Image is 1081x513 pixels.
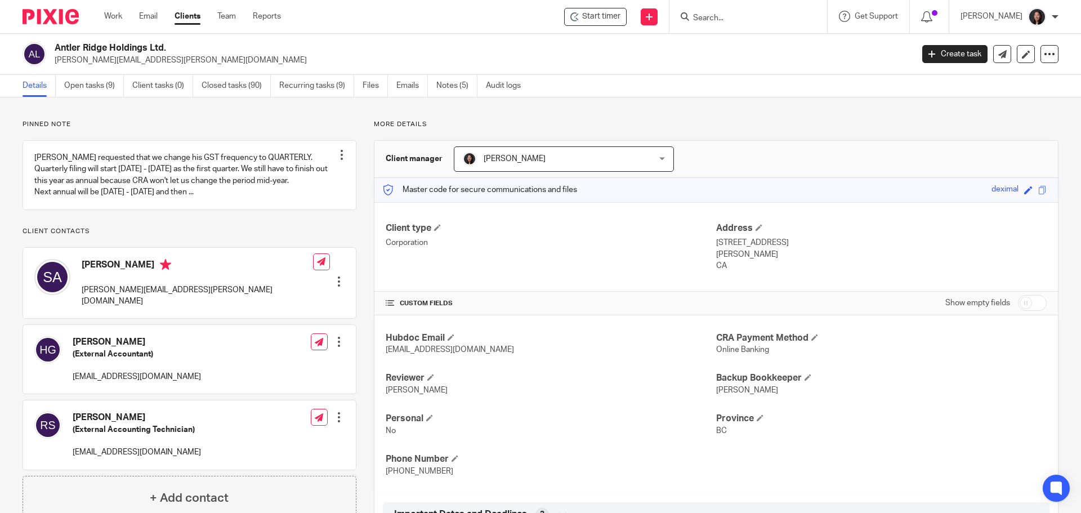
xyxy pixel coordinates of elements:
p: [PERSON_NAME][EMAIL_ADDRESS][PERSON_NAME][DOMAIN_NAME] [55,55,905,66]
span: Get Support [855,12,898,20]
span: [PERSON_NAME] [484,155,546,163]
p: CA [716,260,1047,271]
p: More details [374,120,1058,129]
img: Lili%20square.jpg [463,152,476,166]
p: Pinned note [23,120,356,129]
span: [PHONE_NUMBER] [386,467,453,475]
div: Antler Ridge Holdings Ltd. [564,8,627,26]
img: svg%3E [34,412,61,439]
h4: Province [716,413,1047,425]
h4: [PERSON_NAME] [82,259,313,273]
a: Emails [396,75,428,97]
a: Closed tasks (90) [202,75,271,97]
a: Details [23,75,56,97]
p: [PERSON_NAME] [716,249,1047,260]
p: Master code for secure communications and files [383,184,577,195]
h5: (External Accounting Technician) [73,424,201,435]
span: BC [716,427,727,435]
h4: CUSTOM FIELDS [386,299,716,308]
p: [EMAIL_ADDRESS][DOMAIN_NAME] [73,371,201,382]
h3: Client manager [386,153,443,164]
h5: (External Accountant) [73,349,201,360]
a: Email [139,11,158,22]
p: [PERSON_NAME] [961,11,1022,22]
span: Start timer [582,11,620,23]
h4: Personal [386,413,716,425]
a: Recurring tasks (9) [279,75,354,97]
h2: Antler Ridge Holdings Ltd. [55,42,735,54]
p: Client contacts [23,227,356,236]
p: [STREET_ADDRESS] [716,237,1047,248]
h4: + Add contact [150,489,229,507]
span: [EMAIL_ADDRESS][DOMAIN_NAME] [386,346,514,354]
div: deximal [991,184,1019,197]
a: Team [217,11,236,22]
a: Audit logs [486,75,529,97]
a: Create task [922,45,988,63]
a: Files [363,75,388,97]
p: [PERSON_NAME][EMAIL_ADDRESS][PERSON_NAME][DOMAIN_NAME] [82,284,313,307]
span: [PERSON_NAME] [716,386,778,394]
a: Work [104,11,122,22]
i: Primary [160,259,171,270]
img: Lili%20square.jpg [1028,8,1046,26]
img: svg%3E [23,42,46,66]
p: Corporation [386,237,716,248]
h4: Hubdoc Email [386,332,716,344]
a: Notes (5) [436,75,477,97]
h4: Backup Bookkeeper [716,372,1047,384]
a: Reports [253,11,281,22]
img: svg%3E [34,259,70,295]
h4: Reviewer [386,372,716,384]
input: Search [692,14,793,24]
h4: [PERSON_NAME] [73,412,201,423]
h4: [PERSON_NAME] [73,336,201,348]
span: [PERSON_NAME] [386,386,448,394]
h4: CRA Payment Method [716,332,1047,344]
span: No [386,427,396,435]
h4: Address [716,222,1047,234]
img: Pixie [23,9,79,24]
label: Show empty fields [945,297,1010,309]
span: Online Banking [716,346,769,354]
h4: Phone Number [386,453,716,465]
a: Clients [175,11,200,22]
a: Client tasks (0) [132,75,193,97]
p: [EMAIL_ADDRESS][DOMAIN_NAME] [73,447,201,458]
img: svg%3E [34,336,61,363]
h4: Client type [386,222,716,234]
a: Open tasks (9) [64,75,124,97]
